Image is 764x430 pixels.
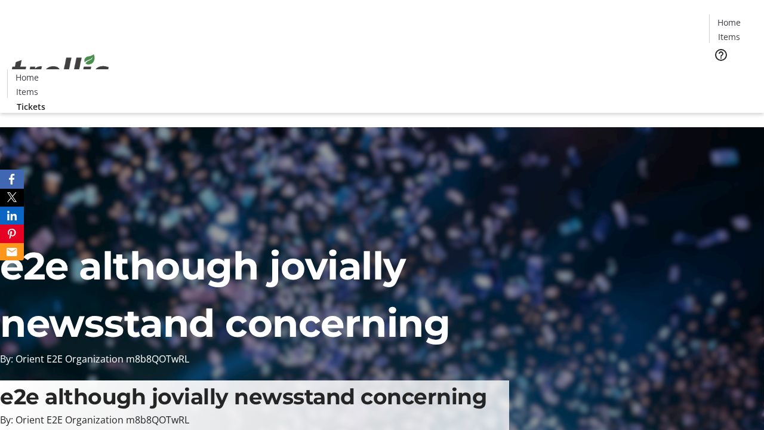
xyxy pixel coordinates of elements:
a: Home [8,71,46,84]
a: Items [8,85,46,98]
a: Home [710,16,748,29]
button: Help [709,43,733,67]
a: Tickets [709,69,757,82]
span: Items [718,30,740,43]
span: Home [717,16,741,29]
span: Items [16,85,38,98]
img: Orient E2E Organization m8b8QOTwRL's Logo [7,41,113,101]
span: Tickets [719,69,747,82]
span: Tickets [17,100,45,113]
a: Items [710,30,748,43]
a: Tickets [7,100,55,113]
span: Home [16,71,39,84]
